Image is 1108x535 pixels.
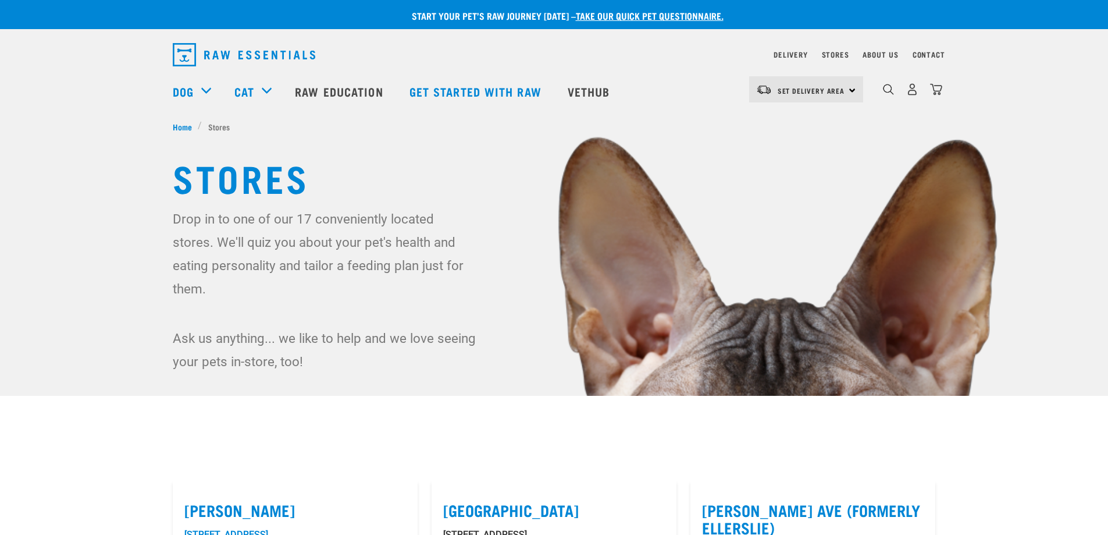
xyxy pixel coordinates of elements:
[883,84,894,95] img: home-icon-1@2x.png
[774,52,807,56] a: Delivery
[778,88,845,93] span: Set Delivery Area
[173,156,936,198] h1: Stores
[184,501,406,519] label: [PERSON_NAME]
[163,38,945,71] nav: dropdown navigation
[930,83,942,95] img: home-icon@2x.png
[173,121,192,133] span: Home
[822,52,849,56] a: Stores
[443,501,665,519] label: [GEOGRAPHIC_DATA]
[173,207,478,300] p: Drop in to one of our 17 conveniently located stores. We'll quiz you about your pet's health and ...
[173,327,478,373] p: Ask us anything... we like to help and we love seeing your pets in-store, too!
[756,84,772,95] img: van-moving.png
[173,121,936,133] nav: breadcrumbs
[283,68,397,115] a: Raw Education
[913,52,945,56] a: Contact
[863,52,898,56] a: About Us
[576,13,724,18] a: take our quick pet questionnaire.
[398,68,556,115] a: Get started with Raw
[556,68,625,115] a: Vethub
[906,83,918,95] img: user.png
[173,83,194,100] a: Dog
[234,83,254,100] a: Cat
[173,121,198,133] a: Home
[173,43,315,66] img: Raw Essentials Logo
